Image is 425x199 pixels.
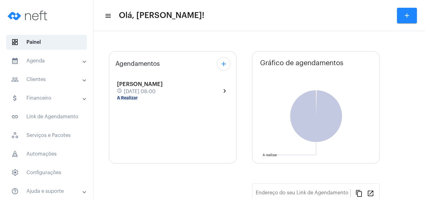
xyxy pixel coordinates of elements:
[11,169,19,176] span: sidenav icon
[11,94,19,102] mat-icon: sidenav icon
[403,12,411,19] mat-icon: add
[11,188,83,195] mat-panel-title: Ajuda e suporte
[256,191,350,197] input: Link
[367,189,374,197] mat-icon: open_in_new
[6,128,87,143] span: Serviços e Pacotes
[11,188,19,195] mat-icon: sidenav icon
[115,61,160,67] span: Agendamentos
[11,113,19,120] mat-icon: sidenav icon
[4,53,93,68] mat-expansion-panel-header: sidenav iconAgenda
[4,72,93,87] mat-expansion-panel-header: sidenav iconClientes
[117,81,163,87] span: [PERSON_NAME]
[117,88,123,95] mat-icon: schedule
[4,91,93,106] mat-expansion-panel-header: sidenav iconFinanceiro
[220,60,227,68] mat-icon: add
[4,184,93,199] mat-expansion-panel-header: sidenav iconAjuda e suporte
[11,57,19,65] mat-icon: sidenav icon
[119,11,204,20] span: Olá, [PERSON_NAME]!
[11,132,19,139] span: sidenav icon
[6,147,87,161] span: Automações
[260,59,343,67] span: Gráfico de agendamentos
[11,94,83,102] mat-panel-title: Financeiro
[124,89,156,94] span: [DATE] 08:00
[11,57,83,65] mat-panel-title: Agenda
[355,189,363,197] mat-icon: content_copy
[105,12,111,20] mat-icon: sidenav icon
[11,76,19,83] mat-icon: sidenav icon
[11,38,19,46] span: sidenav icon
[6,165,87,180] span: Configurações
[117,96,138,100] mat-chip: A Realizar
[5,3,52,28] img: logo-neft-novo-2.png
[221,87,228,95] mat-icon: chevron_right
[263,153,277,157] text: A realizar
[11,150,19,158] span: sidenav icon
[11,76,83,83] mat-panel-title: Clientes
[6,109,87,124] span: Link de Agendamento
[6,35,87,50] span: Painel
